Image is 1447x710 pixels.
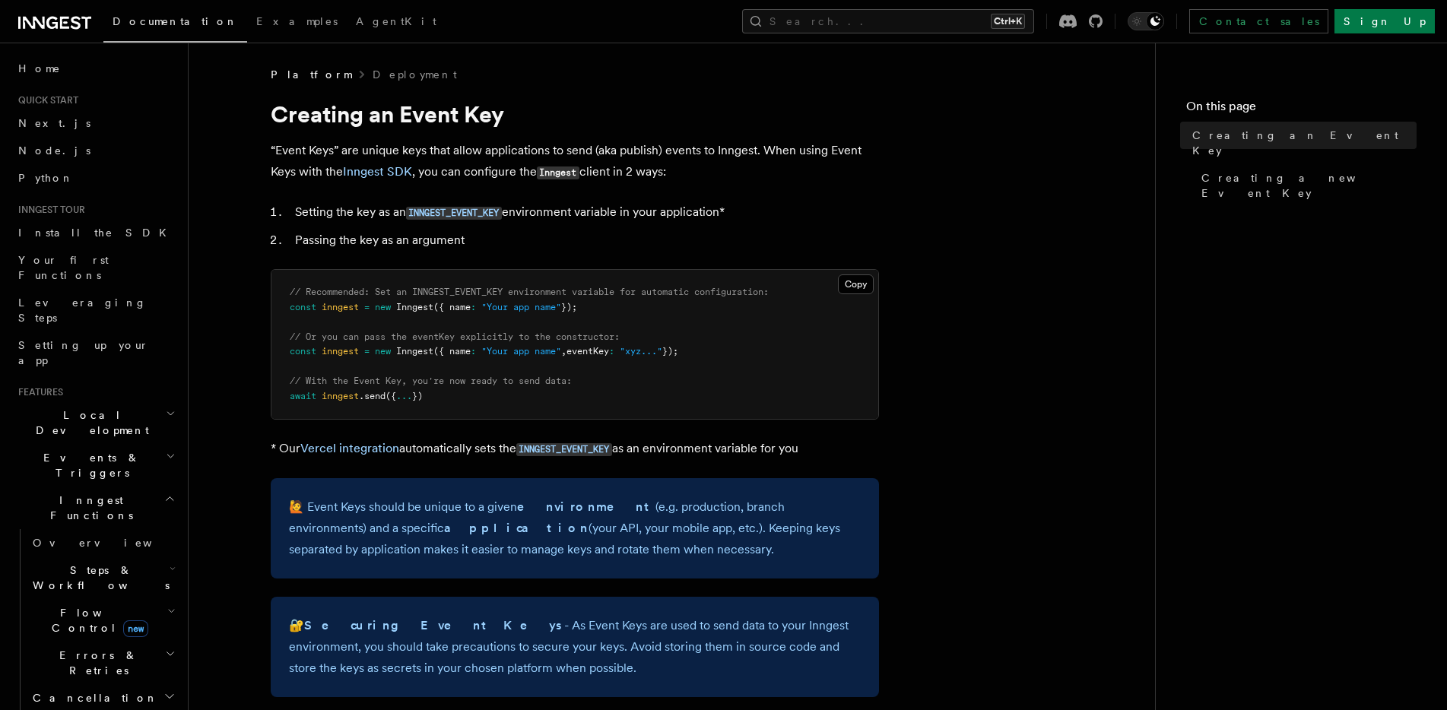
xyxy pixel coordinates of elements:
[247,5,347,41] a: Examples
[406,204,502,219] a: INNGEST_EVENT_KEY
[609,346,614,357] span: :
[27,690,158,705] span: Cancellation
[18,117,90,129] span: Next.js
[12,55,179,82] a: Home
[1186,122,1417,164] a: Creating an Event Key
[1334,9,1435,33] a: Sign Up
[290,302,316,312] span: const
[481,302,561,312] span: "Your app name"
[290,346,316,357] span: const
[517,499,655,514] strong: environment
[27,563,170,593] span: Steps & Workflows
[516,441,612,455] a: INNGEST_EVENT_KEY
[12,331,179,374] a: Setting up your app
[356,15,436,27] span: AgentKit
[12,164,179,192] a: Python
[396,346,433,357] span: Inngest
[290,230,879,251] li: Passing the key as an argument
[290,201,879,223] li: Setting the key as an environment variable in your application*
[662,346,678,357] span: });
[12,401,179,444] button: Local Development
[406,207,502,220] code: INNGEST_EVENT_KEY
[373,67,457,82] a: Deployment
[27,648,165,678] span: Errors & Retries
[322,391,359,401] span: inngest
[289,496,861,560] p: 🙋 Event Keys should be unique to a given (e.g. production, branch environments) and a specific (y...
[347,5,446,41] a: AgentKit
[396,302,433,312] span: Inngest
[12,289,179,331] a: Leveraging Steps
[1195,164,1417,207] a: Creating a new Event Key
[364,302,370,312] span: =
[481,346,561,357] span: "Your app name"
[27,529,179,556] a: Overview
[304,618,564,632] strong: Securing Event Keys
[433,346,471,357] span: ({ name
[290,376,572,386] span: // With the Event Key, you're now ready to send data:
[290,331,620,342] span: // Or you can pass the eventKey explicitly to the constructor:
[375,346,391,357] span: new
[27,605,167,636] span: Flow Control
[12,137,179,164] a: Node.js
[113,15,238,27] span: Documentation
[12,109,179,137] a: Next.js
[18,61,61,76] span: Home
[289,615,861,679] p: 🔐 - As Event Keys are used to send data to your Inngest environment, you should take precautions ...
[103,5,247,43] a: Documentation
[12,204,85,216] span: Inngest tour
[359,391,386,401] span: .send
[742,9,1034,33] button: Search...Ctrl+K
[12,450,166,480] span: Events & Triggers
[375,302,391,312] span: new
[12,487,179,529] button: Inngest Functions
[566,346,609,357] span: eventKey
[18,172,74,184] span: Python
[471,302,476,312] span: :
[412,391,423,401] span: })
[561,302,577,312] span: });
[620,346,662,357] span: "xyz..."
[537,166,579,179] code: Inngest
[1128,12,1164,30] button: Toggle dark mode
[1192,128,1417,158] span: Creating an Event Key
[396,391,412,401] span: ...
[27,642,179,684] button: Errors & Retries
[27,599,179,642] button: Flow Controlnew
[433,302,471,312] span: ({ name
[271,438,879,460] p: * Our automatically sets the as an environment variable for you
[300,441,399,455] a: Vercel integration
[12,94,78,106] span: Quick start
[12,386,63,398] span: Features
[18,339,149,366] span: Setting up your app
[290,287,769,297] span: // Recommended: Set an INNGEST_EVENT_KEY environment variable for automatic configuration:
[12,219,179,246] a: Install the SDK
[838,274,874,294] button: Copy
[18,227,176,239] span: Install the SDK
[33,537,189,549] span: Overview
[991,14,1025,29] kbd: Ctrl+K
[516,443,612,456] code: INNGEST_EVENT_KEY
[12,407,166,438] span: Local Development
[322,346,359,357] span: inngest
[18,144,90,157] span: Node.js
[386,391,396,401] span: ({
[256,15,338,27] span: Examples
[364,346,370,357] span: =
[27,556,179,599] button: Steps & Workflows
[322,302,359,312] span: inngest
[343,164,412,179] a: Inngest SDK
[561,346,566,357] span: ,
[1186,97,1417,122] h4: On this page
[12,246,179,289] a: Your first Functions
[444,521,589,535] strong: application
[18,254,109,281] span: Your first Functions
[1201,170,1417,201] span: Creating a new Event Key
[18,296,147,324] span: Leveraging Steps
[123,620,148,637] span: new
[271,100,879,128] h1: Creating an Event Key
[471,346,476,357] span: :
[290,391,316,401] span: await
[1189,9,1328,33] a: Contact sales
[271,140,879,183] p: “Event Keys” are unique keys that allow applications to send (aka publish) events to Inngest. Whe...
[271,67,351,82] span: Platform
